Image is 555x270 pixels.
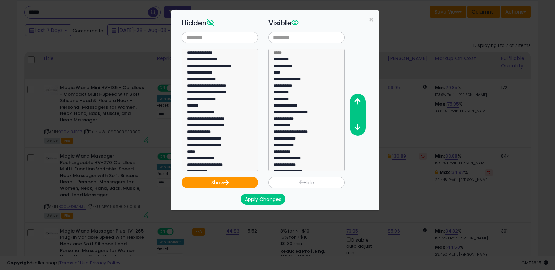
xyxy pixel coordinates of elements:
[182,18,258,28] h3: Hidden
[182,177,258,188] button: Show
[241,194,285,205] button: Apply Changes
[369,15,374,25] span: ×
[268,177,345,188] button: Hide
[268,18,345,28] h3: Visible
